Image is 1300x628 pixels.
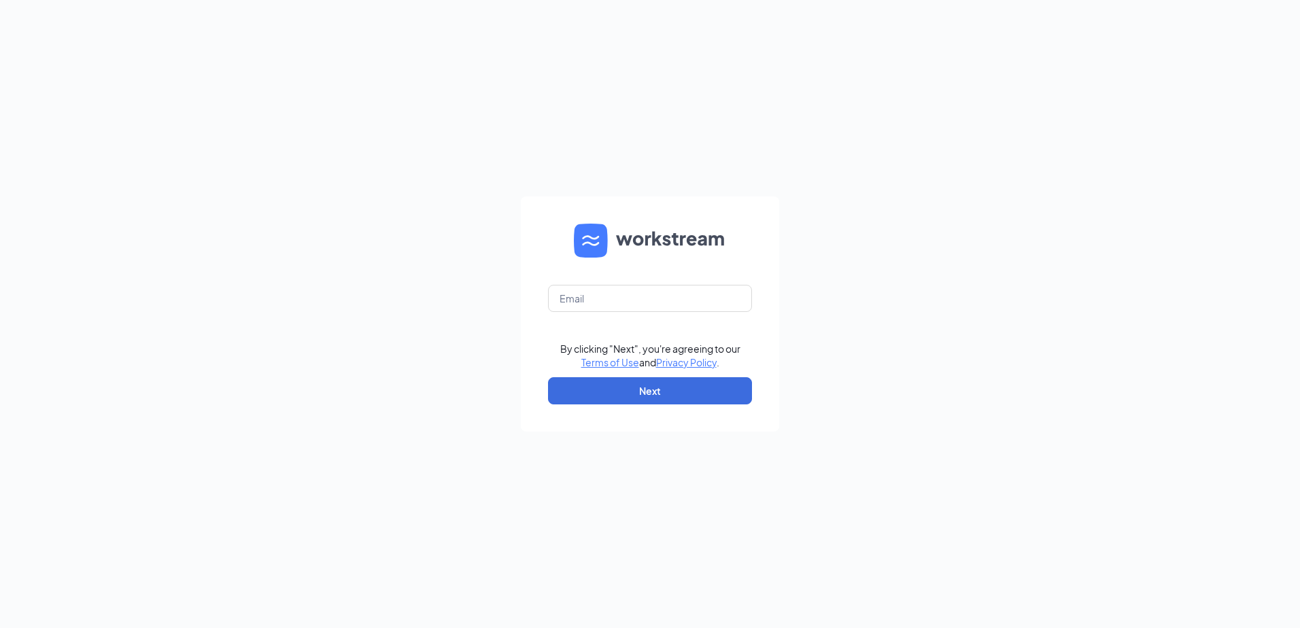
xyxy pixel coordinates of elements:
a: Terms of Use [581,356,639,368]
input: Email [548,285,752,312]
div: By clicking "Next", you're agreeing to our and . [560,342,740,369]
button: Next [548,377,752,404]
img: WS logo and Workstream text [574,224,726,258]
a: Privacy Policy [656,356,717,368]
